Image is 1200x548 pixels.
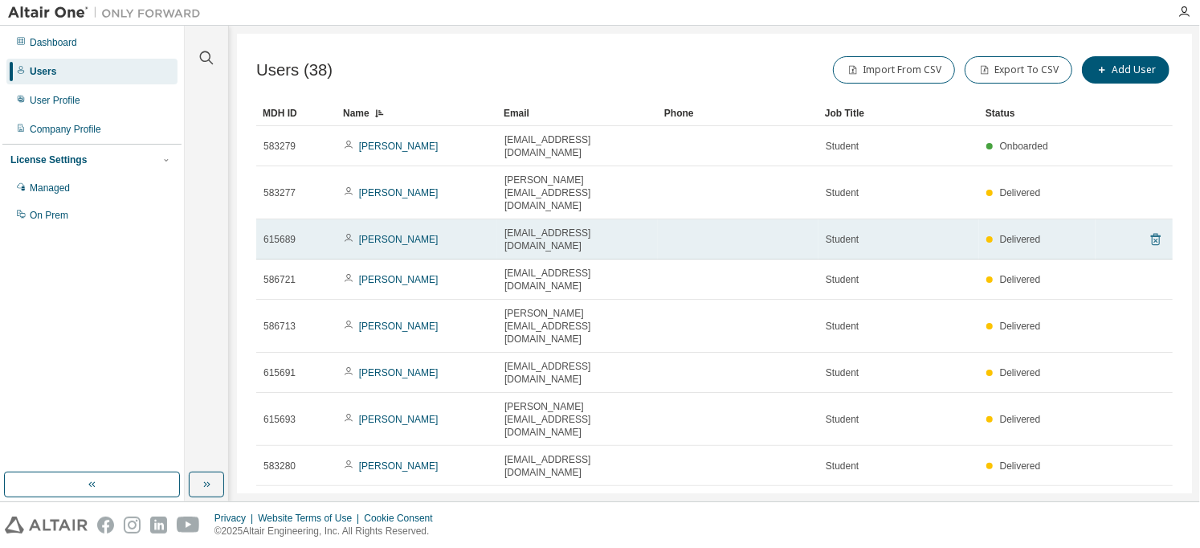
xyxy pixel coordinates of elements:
[8,5,209,21] img: Altair One
[214,512,258,525] div: Privacy
[263,233,296,246] span: 615689
[826,186,859,199] span: Student
[825,100,973,126] div: Job Title
[177,517,200,534] img: youtube.svg
[124,517,141,534] img: instagram.svg
[364,512,442,525] div: Cookie Consent
[965,56,1072,84] button: Export To CSV
[30,36,77,49] div: Dashboard
[263,273,296,286] span: 586721
[1000,187,1041,198] span: Delivered
[30,123,101,136] div: Company Profile
[1082,56,1169,84] button: Add User
[986,100,1089,126] div: Status
[359,321,439,332] a: [PERSON_NAME]
[504,227,651,252] span: [EMAIL_ADDRESS][DOMAIN_NAME]
[30,65,56,78] div: Users
[504,400,651,439] span: [PERSON_NAME][EMAIL_ADDRESS][DOMAIN_NAME]
[826,320,859,333] span: Student
[10,153,87,166] div: License Settings
[1000,367,1041,378] span: Delivered
[97,517,114,534] img: facebook.svg
[150,517,167,534] img: linkedin.svg
[359,187,439,198] a: [PERSON_NAME]
[263,366,296,379] span: 615691
[826,460,859,472] span: Student
[504,174,651,212] span: [PERSON_NAME][EMAIL_ADDRESS][DOMAIN_NAME]
[826,233,859,246] span: Student
[263,460,296,472] span: 583280
[504,307,651,346] span: [PERSON_NAME][EMAIL_ADDRESS][DOMAIN_NAME]
[1000,460,1041,472] span: Delivered
[826,413,859,426] span: Student
[826,273,859,286] span: Student
[1000,414,1041,425] span: Delivered
[359,367,439,378] a: [PERSON_NAME]
[1000,274,1041,285] span: Delivered
[30,94,80,107] div: User Profile
[1000,234,1041,245] span: Delivered
[359,274,439,285] a: [PERSON_NAME]
[504,453,651,479] span: [EMAIL_ADDRESS][DOMAIN_NAME]
[5,517,88,534] img: altair_logo.svg
[359,141,439,152] a: [PERSON_NAME]
[256,61,333,80] span: Users (38)
[30,209,68,222] div: On Prem
[1000,141,1048,152] span: Onboarded
[504,133,651,159] span: [EMAIL_ADDRESS][DOMAIN_NAME]
[359,460,439,472] a: [PERSON_NAME]
[30,182,70,194] div: Managed
[214,525,443,538] p: © 2025 Altair Engineering, Inc. All Rights Reserved.
[664,100,812,126] div: Phone
[263,413,296,426] span: 615693
[504,267,651,292] span: [EMAIL_ADDRESS][DOMAIN_NAME]
[504,100,651,126] div: Email
[826,366,859,379] span: Student
[833,56,955,84] button: Import From CSV
[258,512,364,525] div: Website Terms of Use
[343,100,491,126] div: Name
[263,140,296,153] span: 583279
[359,234,439,245] a: [PERSON_NAME]
[263,186,296,199] span: 583277
[826,140,859,153] span: Student
[263,100,330,126] div: MDH ID
[263,320,296,333] span: 586713
[1000,321,1041,332] span: Delivered
[359,414,439,425] a: [PERSON_NAME]
[504,360,651,386] span: [EMAIL_ADDRESS][DOMAIN_NAME]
